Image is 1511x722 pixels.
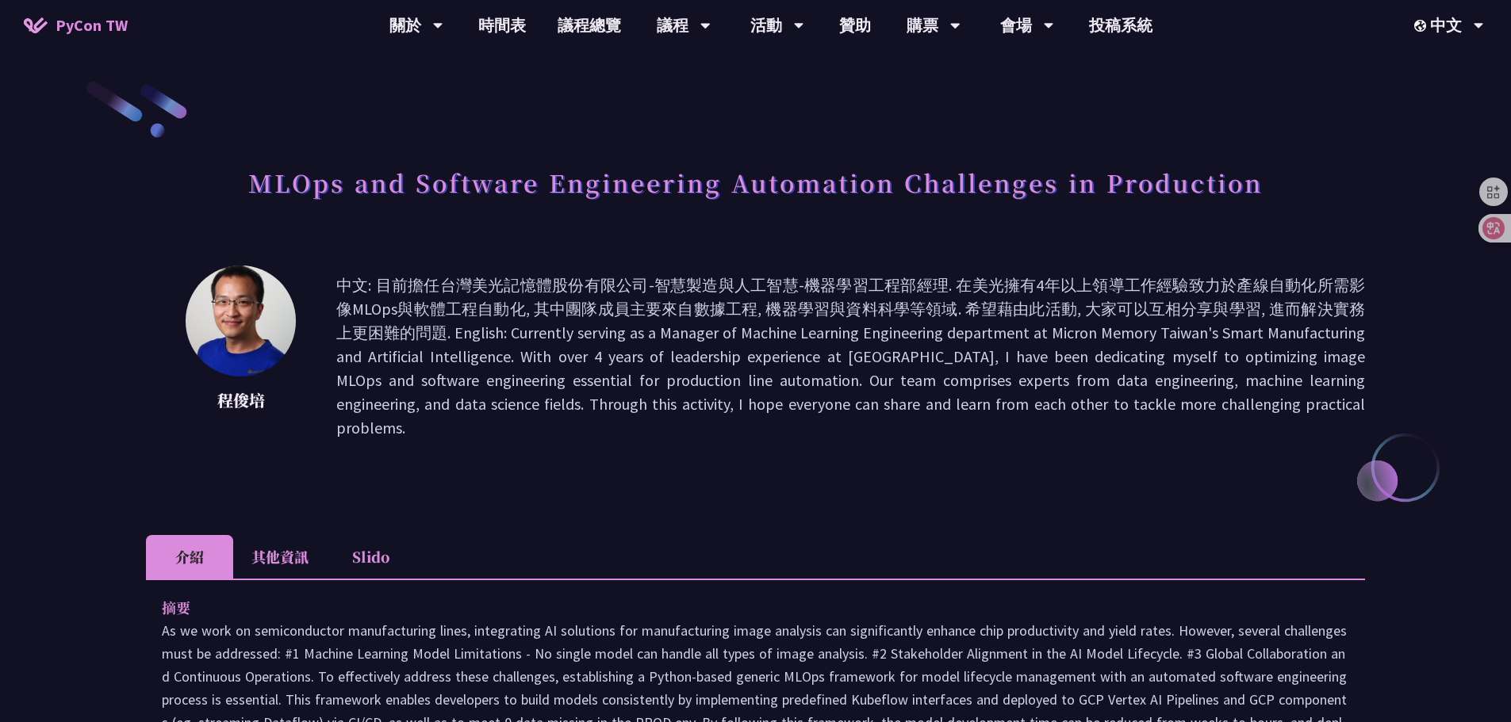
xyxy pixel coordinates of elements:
[233,535,327,579] li: 其他資訊
[146,535,233,579] li: 介紹
[1414,20,1430,32] img: Locale Icon
[186,265,296,376] img: 程俊培
[327,535,414,579] li: Slido
[8,6,144,45] a: PyCon TW
[248,159,1263,206] h1: MLOps and Software Engineering Automation Challenges in Production
[186,388,297,412] p: 程俊培
[56,13,128,37] span: PyCon TW
[336,273,1365,440] p: 中文: 目前擔任台灣美光記憶體股份有限公司-智慧製造與人工智慧-機器學習工程部經理. 在美光擁有4年以上領導工作經驗致力於產線自動化所需影像MLOps與軟體工程自動化, 其中團隊成員主要來自數據...
[24,17,48,33] img: Home icon of PyCon TW 2025
[162,596,1317,619] p: 摘要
